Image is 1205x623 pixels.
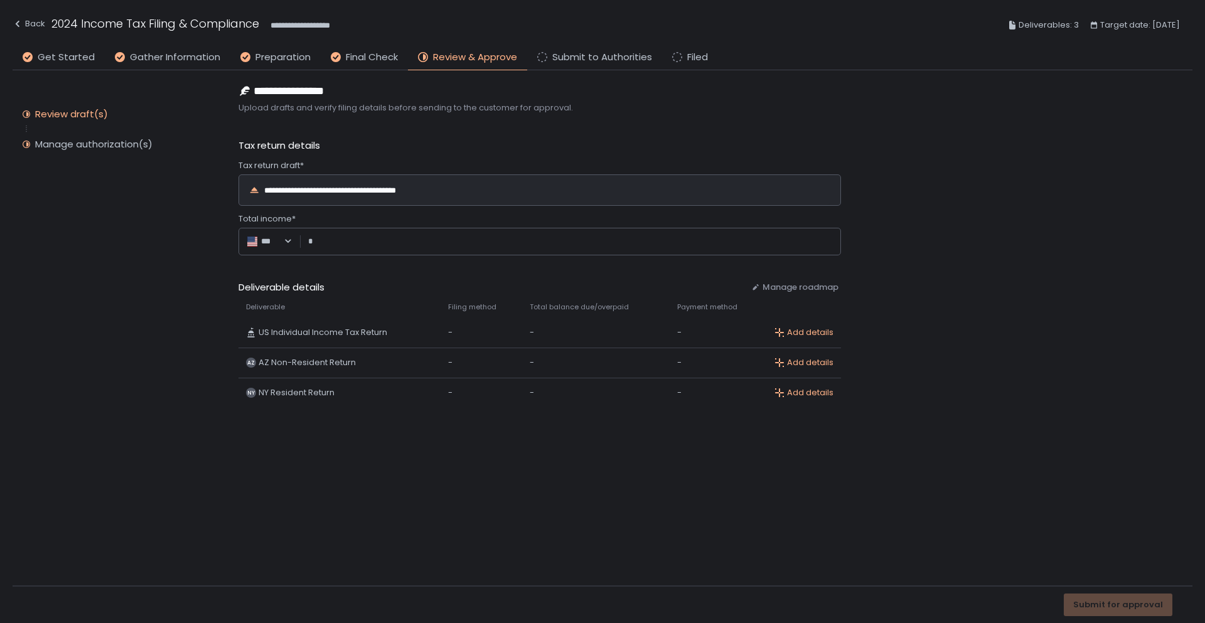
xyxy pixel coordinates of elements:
span: Review & Approve [433,50,517,65]
span: NY Resident Return [259,387,335,398]
span: Upload drafts and verify filing details before sending to the customer for approval. [238,102,841,114]
span: Submit to Authorities [552,50,652,65]
span: Final Check [346,50,398,65]
span: Manage roadmap [763,282,838,293]
text: AZ [247,359,255,366]
span: Deliverable details [238,280,741,295]
span: Total balance due/overpaid [530,302,629,312]
div: Review draft(s) [35,108,108,120]
div: Search for option [246,235,292,248]
span: Get Started [38,50,95,65]
span: Preparation [255,50,311,65]
span: US Individual Income Tax Return [259,327,387,338]
span: Filed [687,50,708,65]
span: Tax return draft* [238,160,304,171]
span: Filing method [448,302,496,312]
span: Gather Information [130,50,220,65]
button: Back [13,15,45,36]
span: - [677,387,682,398]
span: - [530,327,534,338]
button: Manage roadmap [751,282,838,293]
span: Target date: [DATE] [1100,18,1180,33]
span: Total income* [238,213,296,225]
div: Manage authorization(s) [35,138,153,151]
span: Deliverable [246,302,285,312]
span: - [530,387,534,398]
div: - [448,357,515,368]
text: NY [247,389,255,397]
button: Add details [774,357,833,368]
input: Search for option [277,235,282,248]
button: Add details [774,327,833,338]
span: - [677,357,682,368]
div: - [448,327,515,338]
span: Tax return details [238,139,320,153]
span: Payment method [677,302,737,312]
div: Back [13,16,45,31]
span: Deliverables: 3 [1019,18,1079,33]
button: Add details [774,387,833,398]
span: - [530,357,534,368]
div: - [448,387,515,398]
span: - [677,327,682,338]
h1: 2024 Income Tax Filing & Compliance [51,15,259,32]
span: AZ Non-Resident Return [259,357,356,368]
